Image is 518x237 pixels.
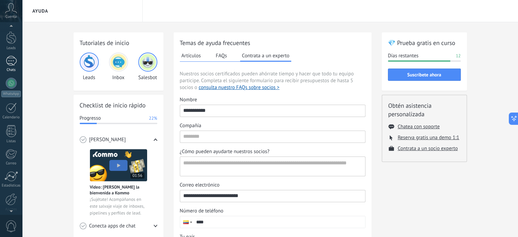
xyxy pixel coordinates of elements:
h2: Temas de ayuda frecuentes [180,39,365,47]
div: Estadísticas [1,183,21,188]
span: Número de teléfono [180,208,223,214]
span: 12 [456,53,460,59]
span: Nuestros socios certificados pueden ahórrate tiempo y hacer que todo tu equipo participe. Complet... [180,71,365,91]
button: FAQs [214,50,229,61]
div: Chats [1,68,21,72]
input: Nombre [180,105,365,116]
div: Leads [1,46,21,50]
span: Suscríbete ahora [407,72,441,77]
span: Conecta apps de chat [89,223,136,229]
span: Días restantes [388,53,419,59]
h2: Tutoriales de inicio [80,39,157,47]
h2: 💎 Prueba gratis en curso [388,39,461,47]
input: Número de teléfono [193,216,365,228]
span: Cuenta [5,15,17,19]
textarea: ¿Cómo pueden ayudarte nuestros socios? [180,157,364,176]
button: Suscríbete ahora [388,69,461,81]
button: Artículos [180,50,203,61]
span: Nombre [180,97,197,103]
span: ¡Sujétate! Acompáñanos en este salvaje viaje de inboxes, pipelines y perfiles de lead. [90,196,147,217]
button: consulta nuestro FAQs sobre socios > [199,84,279,91]
span: ¿Cómo pueden ayudarte nuestros socios? [180,148,270,155]
span: Compañía [180,122,201,129]
div: Inbox [109,53,128,81]
button: Reserva gratis una demo 1:1 [398,134,459,141]
span: Vídeo: [PERSON_NAME] la bienvenida a Kommo [90,184,147,196]
div: Calendario [1,115,21,120]
h2: Obtén asistencia personalizada [388,101,460,118]
span: Correo electrónico [180,182,220,189]
button: Chatea con soporte [398,123,440,130]
div: WhatsApp [1,91,21,97]
div: Ecuador: + 593 [180,216,193,228]
button: Contrata a un experto [240,50,291,62]
span: Progresso [80,115,101,122]
div: Salesbot [138,53,157,81]
div: Listas [1,139,21,144]
span: [PERSON_NAME] [89,136,126,143]
h2: Checklist de inicio rápido [80,101,157,109]
button: Contrata a un socio experto [398,145,458,152]
div: Correo [1,161,21,166]
div: Leads [80,53,99,81]
img: Meet video [90,149,147,181]
input: Compañía [180,131,365,142]
input: Correo electrónico [180,190,365,201]
span: 22% [149,115,157,122]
